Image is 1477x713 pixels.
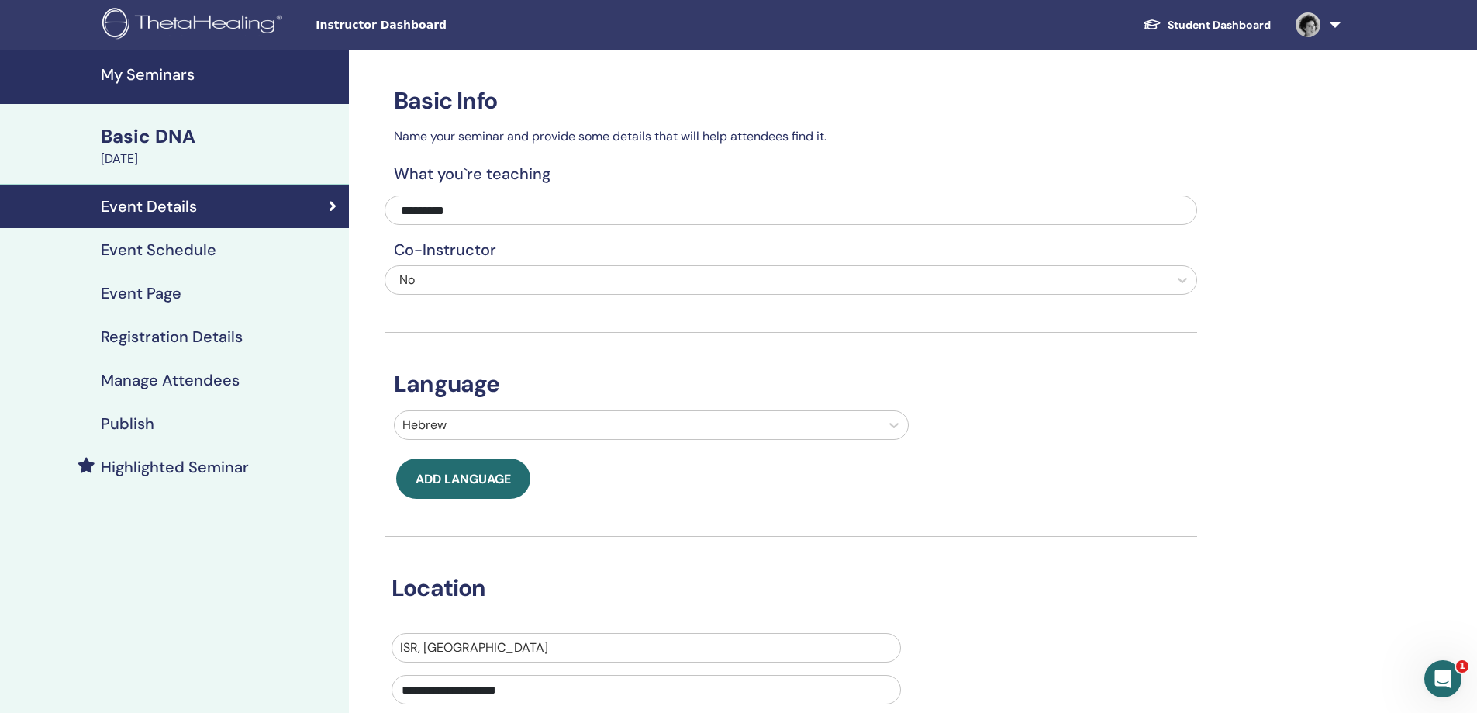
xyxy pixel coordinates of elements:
[382,574,1176,602] h3: Location
[385,241,1197,259] h4: Co-Instructor
[101,371,240,389] h4: Manage Attendees
[385,87,1197,115] h3: Basic Info
[101,458,249,476] h4: Highlighted Seminar
[399,272,415,288] span: No
[396,459,530,499] button: Add language
[385,164,1197,183] h4: What you`re teaching
[416,471,511,487] span: Add language
[101,123,340,150] div: Basic DNA
[316,17,548,33] span: Instructor Dashboard
[101,241,216,259] h4: Event Schedule
[102,8,288,43] img: logo.png
[101,414,154,433] h4: Publish
[91,123,349,168] a: Basic DNA[DATE]
[101,284,181,303] h4: Event Page
[101,150,340,168] div: [DATE]
[1296,12,1320,37] img: default.jpg
[1456,660,1468,673] span: 1
[385,370,1197,398] h3: Language
[1130,11,1283,40] a: Student Dashboard
[1424,660,1461,697] iframe: Intercom live chat
[385,127,1197,146] p: Name your seminar and provide some details that will help attendees find it.
[101,197,197,216] h4: Event Details
[101,327,243,346] h4: Registration Details
[101,65,340,84] h4: My Seminars
[1143,18,1161,31] img: graduation-cap-white.svg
